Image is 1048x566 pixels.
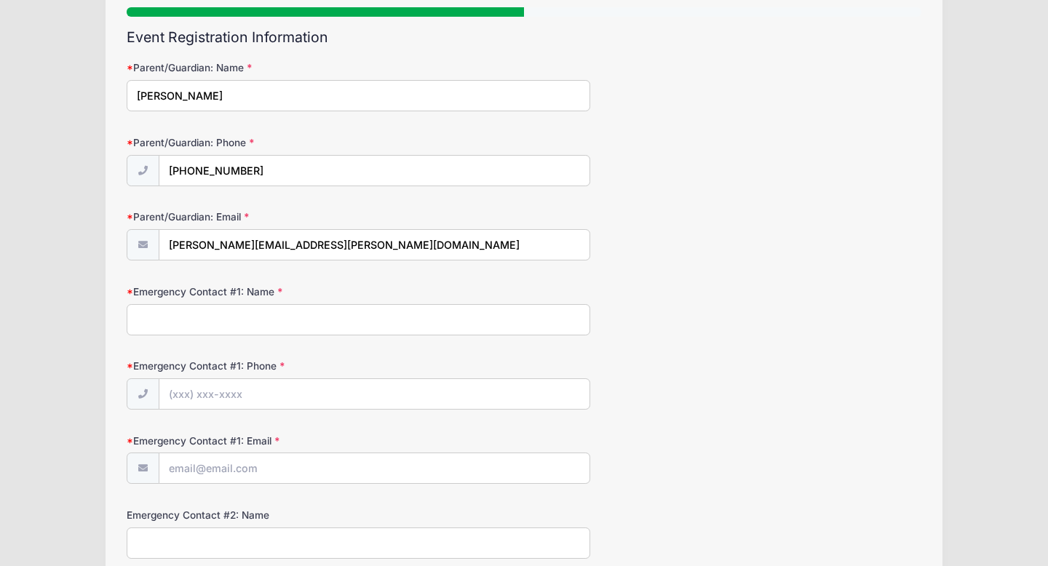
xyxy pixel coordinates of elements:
label: Parent/Guardian: Phone [127,135,392,150]
h2: Event Registration Information [127,29,921,46]
label: Parent/Guardian: Name [127,60,392,75]
label: Emergency Contact #1: Name [127,284,392,299]
label: Parent/Guardian: Email [127,210,392,224]
input: email@email.com [159,453,590,484]
input: (xxx) xxx-xxxx [159,155,590,186]
label: Emergency Contact #2: Name [127,508,392,522]
label: Emergency Contact #1: Phone [127,359,392,373]
input: (xxx) xxx-xxxx [159,378,590,410]
input: email@email.com [159,229,590,260]
label: Emergency Contact #1: Email [127,434,392,448]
